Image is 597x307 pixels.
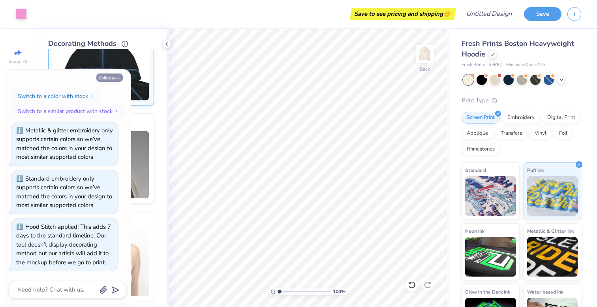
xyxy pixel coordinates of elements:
[542,112,580,124] div: Digital Print
[465,288,510,296] span: Glow in the Dark Ink
[48,38,154,49] div: Decorating Methods
[9,58,27,65] span: Image AI
[527,176,578,216] img: Puff Ink
[352,8,454,20] div: Save to see pricing and shipping
[496,128,527,139] div: Transfers
[16,223,111,266] div: Hood Stitch applied! This adds 7 days to the standard timeline. Our tool doesn’t display decorati...
[462,39,574,59] span: Fresh Prints Boston Heavyweight Hoodie
[53,33,149,100] img: Hood Stitch
[16,175,112,209] div: Standard embroidery only supports certain colors so we’ve matched the colors in your design to mo...
[114,109,119,113] img: Switch to a similar product with stock
[460,6,518,22] input: Untitled Design
[462,143,500,155] div: Rhinestones
[527,227,574,235] span: Metallic & Glitter Ink
[527,166,544,174] span: Puff Ink
[506,62,546,68] span: Minimum Order: 12 +
[462,62,485,68] span: Fresh Prints
[420,66,430,73] div: Back
[465,237,516,277] img: Neon Ink
[465,166,486,174] span: Standard
[90,94,94,98] img: Switch to a color with stock
[96,73,123,82] button: Collapse
[462,96,581,105] div: Print Type
[554,128,573,139] div: Foil
[527,288,563,296] span: Water based Ink
[489,62,502,68] span: # FP87
[462,112,500,124] div: Screen Print
[333,288,345,295] span: 100 %
[462,128,493,139] div: Applique
[524,7,561,21] button: Save
[16,126,113,161] div: Metallic & glitter embroidery only supports certain colors so we’ve matched the colors in your de...
[527,237,578,277] img: Metallic & Glitter Ink
[13,105,123,117] button: Switch to a similar product with stock
[502,112,540,124] div: Embroidery
[13,90,99,102] button: Switch to a color with stock
[443,9,452,18] span: 👉
[465,227,484,235] span: Neon Ink
[529,128,552,139] div: Vinyl
[465,176,516,216] img: Standard
[417,46,433,62] img: Back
